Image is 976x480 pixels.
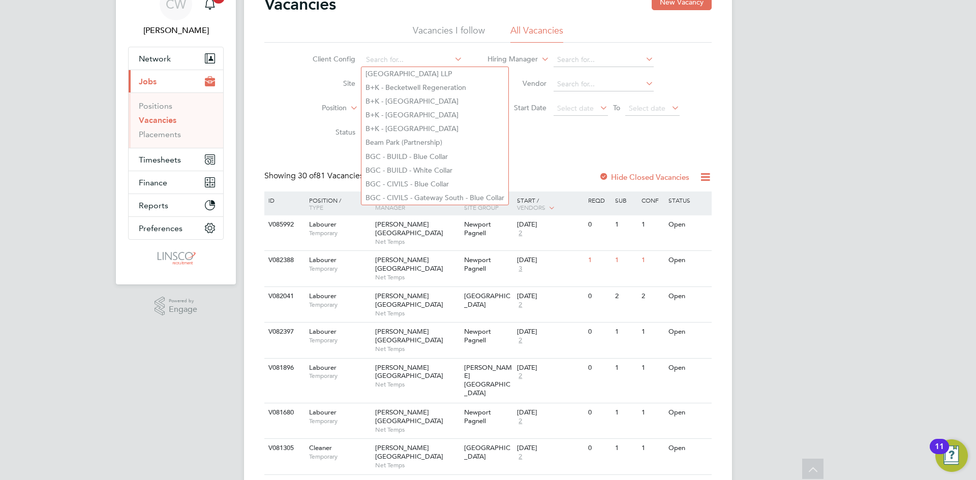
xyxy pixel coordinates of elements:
span: Temporary [309,265,370,273]
div: Reqd [586,191,612,209]
a: Vacancies [139,115,176,125]
div: Sub [613,191,639,209]
div: 1 [639,215,665,234]
div: V082041 [266,287,301,306]
span: 81 Vacancies [298,171,363,181]
span: Newport Pagnell [464,408,491,425]
label: Site [297,79,355,88]
a: Placements [139,130,181,139]
span: Net Temps [375,345,459,353]
div: Jobs [129,92,223,148]
span: Temporary [309,336,370,344]
li: B+K - [GEOGRAPHIC_DATA] [361,108,508,122]
button: Network [129,47,223,70]
div: 1 [639,251,665,270]
div: [DATE] [517,364,583,372]
span: Temporary [309,301,370,309]
span: Engage [169,305,197,314]
span: [PERSON_NAME][GEOGRAPHIC_DATA] [464,363,512,398]
span: [PERSON_NAME][GEOGRAPHIC_DATA] [375,408,443,425]
span: 2 [517,372,524,380]
li: B+K - Becketwell Regeneration [361,81,508,94]
div: Open [666,359,710,377]
div: [DATE] [517,328,583,336]
span: Net Temps [375,273,459,281]
div: 1 [639,359,665,377]
span: Newport Pagnell [464,327,491,344]
span: [PERSON_NAME][GEOGRAPHIC_DATA] [375,363,443,380]
div: 0 [586,359,612,377]
span: Vendors [517,203,545,211]
a: Powered byEngage [155,297,198,316]
span: Timesheets [139,155,181,165]
button: Jobs [129,70,223,92]
div: 1 [613,215,639,234]
div: 0 [586,403,612,422]
div: [DATE] [517,292,583,301]
button: Reports [129,194,223,216]
div: 0 [586,287,612,306]
button: Finance [129,171,223,194]
span: Labourer [309,363,337,372]
div: Open [666,287,710,306]
span: [PERSON_NAME][GEOGRAPHIC_DATA] [375,255,443,273]
div: 1 [613,323,639,341]
span: [GEOGRAPHIC_DATA] [464,443,510,461]
span: Site Group [464,203,499,211]
span: Select date [629,104,665,113]
span: Labourer [309,255,337,264]
label: Vendor [488,79,546,88]
input: Search for... [554,77,654,91]
span: Finance [139,178,167,187]
li: BGC - CIVILS - Blue Collar [361,177,508,191]
li: BGC - BUILD - White Collar [361,164,508,177]
div: 1 [639,439,665,458]
li: B+K - [GEOGRAPHIC_DATA] [361,94,508,108]
span: Type [309,203,323,211]
div: Open [666,403,710,422]
span: [PERSON_NAME][GEOGRAPHIC_DATA] [375,292,443,309]
input: Search for... [554,53,654,67]
div: 2 [639,287,665,306]
div: Open [666,251,710,270]
div: 1 [613,359,639,377]
span: [PERSON_NAME][GEOGRAPHIC_DATA] [375,443,443,461]
span: Net Temps [375,461,459,469]
span: Labourer [309,327,337,336]
span: 2 [517,229,524,238]
div: Conf [639,191,665,209]
span: Manager [375,203,405,211]
span: Powered by [169,297,197,305]
div: 11 [935,446,944,460]
div: 0 [586,215,612,234]
label: Client Config [297,54,355,63]
span: Temporary [309,417,370,425]
label: Hide Closed Vacancies [599,172,689,182]
div: [DATE] [517,256,583,265]
div: Status [666,191,710,209]
a: Positions [139,101,172,111]
li: BGC - CIVILS - Gateway South - Blue Collar [361,191,508,205]
span: Network [139,54,171,63]
div: V081305 [266,439,301,458]
div: 1 [639,323,665,341]
li: B+K - [GEOGRAPHIC_DATA] [361,122,508,136]
div: Open [666,439,710,458]
li: Vacancies I follow [413,24,485,43]
div: 1 [613,439,639,458]
label: Position [288,103,347,113]
span: Newport Pagnell [464,255,491,273]
span: Select date [557,104,594,113]
span: Temporary [309,453,370,461]
div: Open [666,215,710,234]
div: V081680 [266,403,301,422]
span: [PERSON_NAME][GEOGRAPHIC_DATA] [375,220,443,237]
input: Search for... [362,53,463,67]
span: Cleaner [309,443,332,452]
span: Net Temps [375,426,459,434]
div: [DATE] [517,220,583,229]
span: Labourer [309,408,337,417]
span: 2 [517,336,524,345]
div: 1 [639,403,665,422]
button: Timesheets [129,148,223,171]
